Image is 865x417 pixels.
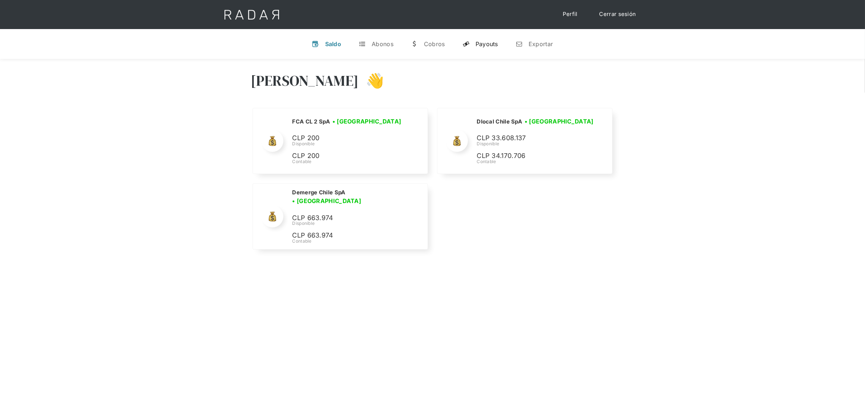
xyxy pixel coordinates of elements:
[292,220,419,227] div: Disponible
[359,72,384,90] h3: 👋
[292,238,419,244] div: Contable
[292,118,330,125] h2: FCA CL 2 SpA
[462,40,470,48] div: y
[372,40,393,48] div: Abonos
[592,7,643,21] a: Cerrar sesión
[312,40,319,48] div: v
[292,158,404,165] div: Contable
[516,40,523,48] div: n
[292,230,401,241] p: CLP 663.974
[332,117,401,126] h3: • [GEOGRAPHIC_DATA]
[411,40,418,48] div: w
[476,40,498,48] div: Payouts
[325,40,341,48] div: Saldo
[477,151,586,161] p: CLP 34.170.706
[292,151,401,161] p: CLP 200
[292,133,401,143] p: CLP 200
[525,117,594,126] h3: • [GEOGRAPHIC_DATA]
[477,141,596,147] div: Disponible
[292,197,361,205] h3: • [GEOGRAPHIC_DATA]
[477,158,596,165] div: Contable
[292,189,345,196] h2: Demerge Chile SpA
[251,72,359,90] h3: [PERSON_NAME]
[529,40,553,48] div: Exportar
[359,40,366,48] div: t
[555,7,585,21] a: Perfil
[477,133,586,143] p: CLP 33.608.137
[292,141,404,147] div: Disponible
[477,118,522,125] h2: Dlocal Chile SpA
[292,213,401,223] p: CLP 663.974
[424,40,445,48] div: Cobros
